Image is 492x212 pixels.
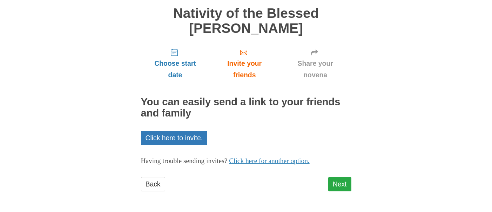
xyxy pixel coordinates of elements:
a: Share your novena [279,43,351,84]
h1: Nativity of the Blessed [PERSON_NAME] [141,6,351,36]
a: Click here for another option. [229,157,310,164]
span: Share your novena [287,58,344,81]
span: Having trouble sending invites? [141,157,228,164]
span: Choose start date [148,58,203,81]
h2: You can easily send a link to your friends and family [141,97,351,119]
span: Invite your friends [216,58,272,81]
a: Next [328,177,351,191]
a: Click here to invite. [141,131,208,145]
a: Choose start date [141,43,210,84]
a: Invite your friends [209,43,279,84]
a: Back [141,177,165,191]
